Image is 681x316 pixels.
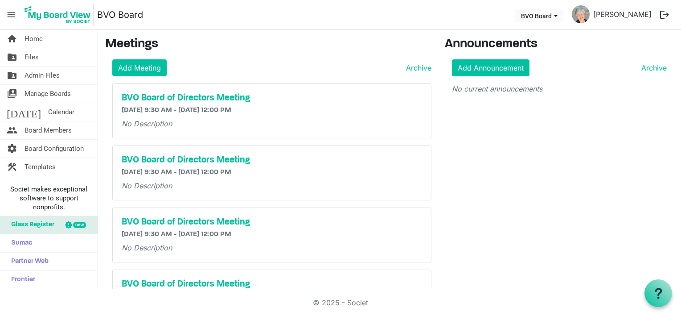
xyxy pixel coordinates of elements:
[122,155,422,166] a: BVO Board of Directors Meeting
[105,37,431,52] h3: Meetings
[25,121,72,139] span: Board Members
[572,5,590,23] img: PyyS3O9hLMNWy5sfr9llzGd1zSo7ugH3aP_66mAqqOBuUsvSKLf-rP3SwHHrcKyCj7ldBY4ygcQ7lV8oQjcMMA_thumb.png
[402,62,431,73] a: Archive
[3,6,20,23] span: menu
[313,298,368,307] a: © 2025 - Societ
[590,5,655,23] a: [PERSON_NAME]
[122,279,422,290] a: BVO Board of Directors Meeting
[25,158,56,176] span: Templates
[7,216,54,234] span: Glass Register
[7,121,17,139] span: people
[7,30,17,48] span: home
[7,85,17,103] span: switch_account
[638,62,667,73] a: Archive
[122,118,422,129] p: No Description
[25,67,60,84] span: Admin Files
[452,59,529,76] a: Add Announcement
[7,158,17,176] span: construction
[122,106,422,115] h6: [DATE] 9:30 AM - [DATE] 12:00 PM
[7,103,41,121] span: [DATE]
[7,253,49,270] span: Partner Web
[122,168,422,177] h6: [DATE] 9:30 AM - [DATE] 12:00 PM
[25,48,39,66] span: Files
[97,6,143,24] a: BVO Board
[122,230,422,239] h6: [DATE] 9:30 AM - [DATE] 12:00 PM
[25,85,71,103] span: Manage Boards
[122,242,422,253] p: No Description
[452,83,667,94] p: No current announcements
[25,140,84,158] span: Board Configuration
[73,222,86,228] div: new
[48,103,74,121] span: Calendar
[445,37,674,52] h3: Announcements
[7,140,17,158] span: settings
[7,234,32,252] span: Sumac
[515,9,563,22] button: BVO Board dropdownbutton
[22,4,97,26] a: My Board View Logo
[7,67,17,84] span: folder_shared
[7,271,35,289] span: Frontier
[25,30,43,48] span: Home
[112,59,167,76] a: Add Meeting
[22,4,94,26] img: My Board View Logo
[4,185,94,212] span: Societ makes exceptional software to support nonprofits.
[7,48,17,66] span: folder_shared
[122,180,422,191] p: No Description
[122,93,422,104] a: BVO Board of Directors Meeting
[655,5,674,24] button: logout
[122,217,422,228] a: BVO Board of Directors Meeting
